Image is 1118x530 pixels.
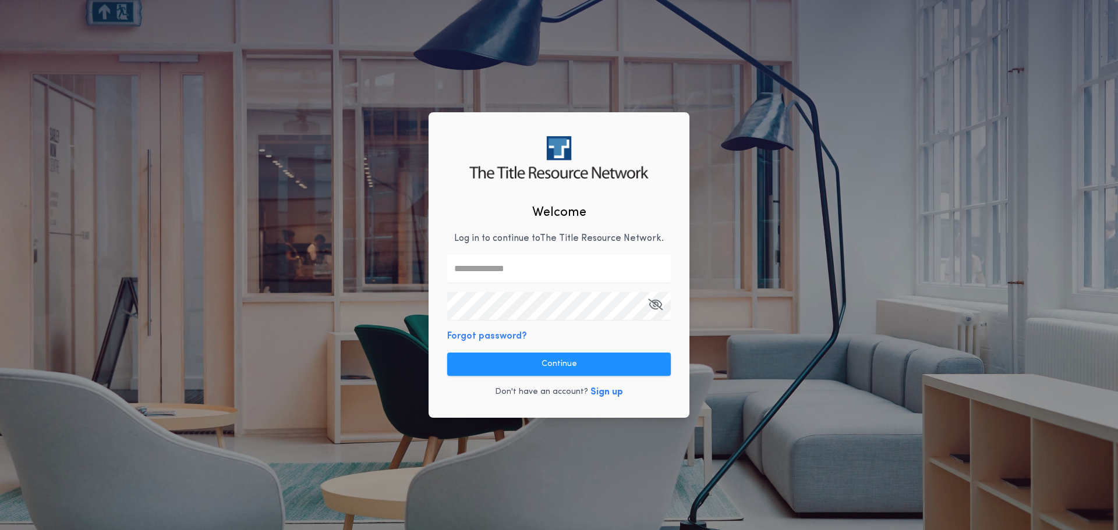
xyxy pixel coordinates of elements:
button: Continue [447,353,671,376]
h2: Welcome [532,203,586,222]
button: Sign up [590,385,623,399]
p: Don't have an account? [495,386,588,398]
img: logo [469,136,648,179]
button: Forgot password? [447,329,527,343]
p: Log in to continue to The Title Resource Network . [454,232,664,246]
